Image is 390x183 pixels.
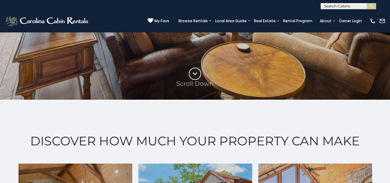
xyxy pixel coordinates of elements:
a: Rental Program [280,17,315,25]
a: Real Estate [251,17,279,25]
span: My Favs [154,18,169,24]
img: White-1-2.png [5,15,90,27]
h2: Discover How Much Your Property Can Make [15,134,375,148]
a: Browse Rentals [175,17,211,25]
p: Scroll Down [176,80,214,87]
a: Owner Login [336,17,365,25]
a: My Favs [148,18,169,24]
img: mail-regular-white.png [379,18,385,24]
img: phone-regular-white.png [370,18,376,24]
a: Local Area Guide [212,17,250,25]
a: About [317,17,335,25]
